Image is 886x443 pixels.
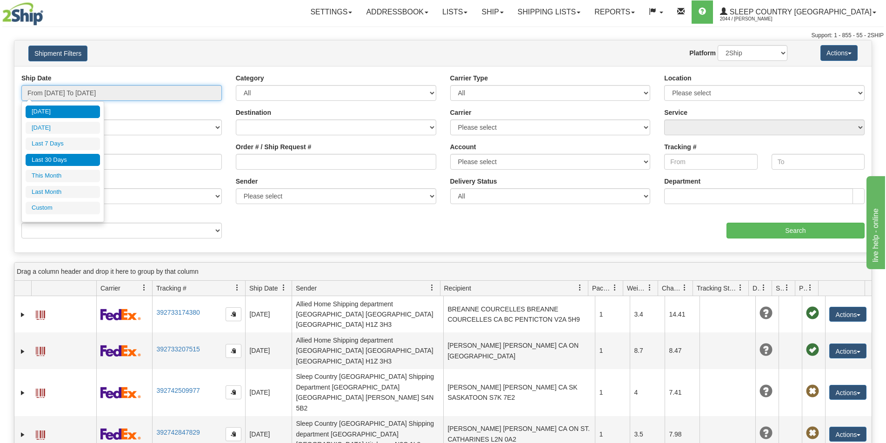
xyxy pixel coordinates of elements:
label: Delivery Status [450,177,497,186]
span: Pickup Not Assigned [806,427,819,440]
a: 392733207515 [156,345,200,353]
span: Carrier [100,284,120,293]
label: Ship Date [21,73,52,83]
a: Ship [474,0,510,24]
li: This Month [26,170,100,182]
a: Settings [303,0,359,24]
button: Copy to clipboard [226,427,241,441]
td: 7.41 [665,369,699,416]
img: logo2044.jpg [2,2,43,26]
img: 2 - FedEx Express® [100,309,141,320]
label: Platform [689,48,716,58]
span: Delivery Status [753,284,760,293]
td: [DATE] [245,332,292,369]
td: 8.7 [630,332,665,369]
button: Actions [829,427,866,442]
button: Copy to clipboard [226,307,241,321]
label: Order # / Ship Request # [236,142,312,152]
button: Actions [829,385,866,400]
a: Label [36,306,45,321]
a: 392742509977 [156,387,200,394]
a: Packages filter column settings [607,280,623,296]
li: Last 7 Days [26,138,100,150]
span: Unknown [759,427,773,440]
td: 1 [595,296,630,332]
a: Ship Date filter column settings [276,280,292,296]
td: [DATE] [245,296,292,332]
label: Destination [236,108,271,117]
li: [DATE] [26,106,100,118]
span: Sleep Country [GEOGRAPHIC_DATA] [727,8,872,16]
a: Label [36,384,45,399]
span: Unknown [759,307,773,320]
a: Sender filter column settings [424,280,440,296]
a: Shipment Issues filter column settings [779,280,795,296]
a: Weight filter column settings [642,280,658,296]
button: Actions [820,45,858,61]
td: [PERSON_NAME] [PERSON_NAME] CA SK SASKATOON S7K 7E2 [443,369,595,416]
span: Tracking Status [697,284,737,293]
a: Carrier filter column settings [136,280,152,296]
div: Support: 1 - 855 - 55 - 2SHIP [2,32,884,40]
td: 1 [595,332,630,369]
span: Charge [662,284,681,293]
td: 8.47 [665,332,699,369]
input: To [772,154,865,170]
a: Expand [18,347,27,356]
a: Label [36,343,45,357]
td: [DATE] [245,369,292,416]
label: Tracking # [664,142,696,152]
a: Charge filter column settings [677,280,693,296]
label: Carrier [450,108,472,117]
span: Ship Date [249,284,278,293]
a: Label [36,426,45,441]
span: Pickup Successfully created [806,307,819,320]
a: Expand [18,430,27,439]
button: Actions [829,344,866,358]
span: Pickup Status [799,284,807,293]
td: 4 [630,369,665,416]
span: Recipient [444,284,471,293]
span: Unknown [759,344,773,357]
li: Last Month [26,186,100,198]
img: 2 - FedEx Express® [100,345,141,357]
span: Sender [296,284,317,293]
td: 14.41 [665,296,699,332]
td: [PERSON_NAME] [PERSON_NAME] CA ON [GEOGRAPHIC_DATA] [443,332,595,369]
label: Department [664,177,700,186]
img: 2 - FedEx Express® [100,387,141,398]
td: Allied Home Shipping department [GEOGRAPHIC_DATA] [GEOGRAPHIC_DATA] [GEOGRAPHIC_DATA] H1Z 3H3 [292,332,443,369]
a: Lists [435,0,474,24]
button: Copy to clipboard [226,385,241,399]
span: Pickup Not Assigned [806,385,819,398]
span: Weight [627,284,646,293]
li: Last 30 Days [26,154,100,166]
span: Shipment Issues [776,284,784,293]
a: Delivery Status filter column settings [756,280,772,296]
td: 1 [595,369,630,416]
a: Shipping lists [511,0,587,24]
span: Packages [592,284,612,293]
a: Reports [587,0,642,24]
td: Sleep Country [GEOGRAPHIC_DATA] Shipping Department [GEOGRAPHIC_DATA] [GEOGRAPHIC_DATA] [PERSON_N... [292,369,443,416]
a: Pickup Status filter column settings [802,280,818,296]
button: Actions [829,307,866,322]
a: Addressbook [359,0,435,24]
span: 2044 / [PERSON_NAME] [720,14,790,24]
button: Shipment Filters [28,46,87,61]
a: Expand [18,388,27,397]
img: 2 - FedEx Express® [100,428,141,440]
a: Tracking # filter column settings [229,280,245,296]
label: Carrier Type [450,73,488,83]
label: Account [450,142,476,152]
iframe: chat widget [865,174,885,269]
a: Tracking Status filter column settings [733,280,748,296]
a: Sleep Country [GEOGRAPHIC_DATA] 2044 / [PERSON_NAME] [713,0,883,24]
span: Tracking # [156,284,187,293]
input: From [664,154,757,170]
li: [DATE] [26,122,100,134]
span: Pickup Successfully created [806,344,819,357]
a: Recipient filter column settings [572,280,588,296]
li: Custom [26,202,100,214]
td: 3.4 [630,296,665,332]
